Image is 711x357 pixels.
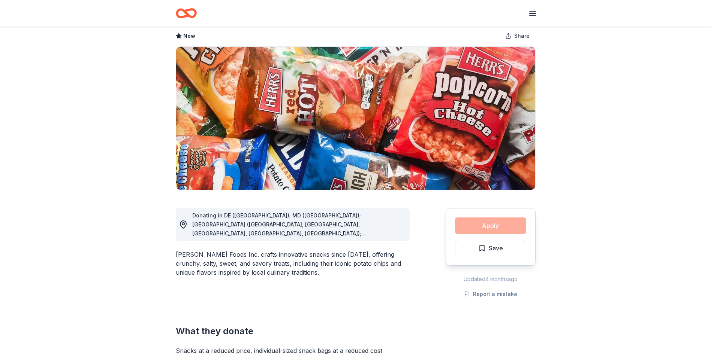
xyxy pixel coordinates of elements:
button: Report a mistake [464,290,517,299]
h2: What they donate [176,325,410,337]
button: Share [499,28,536,43]
img: Image for Herr Foods Inc. [176,47,535,190]
button: Save [455,240,526,256]
span: Share [514,31,530,40]
div: [PERSON_NAME] Foods Inc. crafts innovative snacks since [DATE], offering crunchy, salty, sweet, a... [176,250,410,277]
span: Donating in DE ([GEOGRAPHIC_DATA]); MD ([GEOGRAPHIC_DATA]); [GEOGRAPHIC_DATA] ([GEOGRAPHIC_DATA],... [192,212,366,254]
span: Save [489,243,503,253]
span: New [183,31,195,40]
a: Home [176,4,197,22]
div: Snacks at a reduced price, individual-sized snack bags at a reduced cost [176,346,410,355]
div: Updated 4 months ago [446,275,536,284]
